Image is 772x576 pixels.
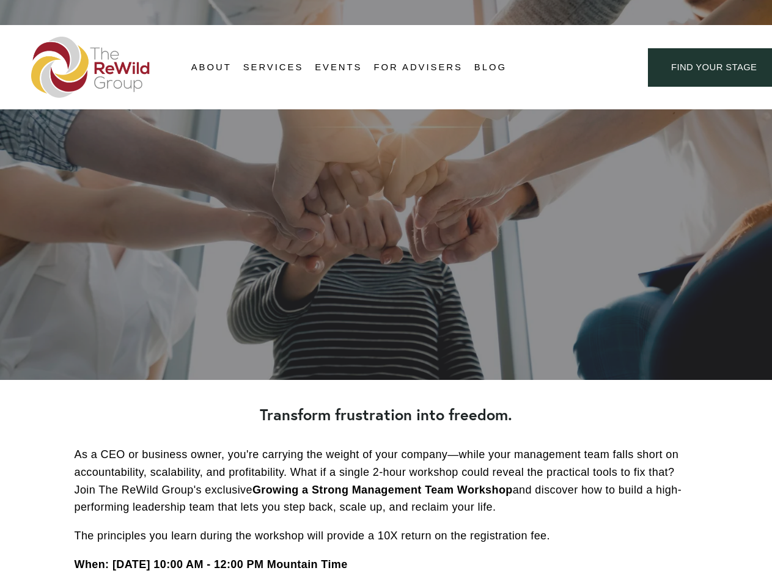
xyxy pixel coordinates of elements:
[191,59,232,77] a: folder dropdown
[260,404,512,425] strong: Transform frustration into freedom.
[474,59,507,77] a: Blog
[75,446,698,516] p: As a CEO or business owner, you're carrying the weight of your company—while your management team...
[252,484,513,496] strong: Growing a Strong Management Team Workshop
[373,59,462,77] a: For Advisers
[315,59,362,77] a: Events
[75,527,698,545] p: The principles you learn during the workshop will provide a 10X return on the registration fee.
[243,59,304,77] a: folder dropdown
[31,37,151,98] img: The ReWild Group
[75,558,109,571] strong: When:
[243,59,304,76] span: Services
[191,59,232,76] span: About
